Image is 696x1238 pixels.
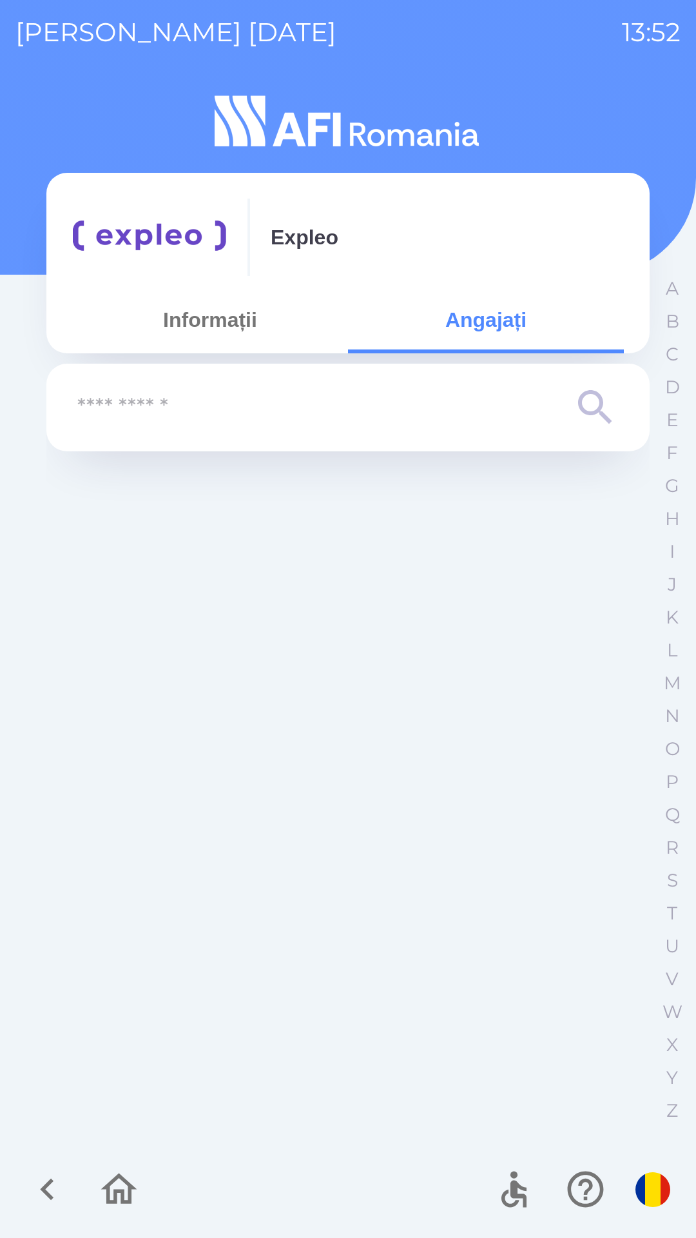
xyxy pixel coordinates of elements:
[271,222,338,253] p: Expleo
[46,90,650,152] img: Logo
[622,13,681,52] p: 13:52
[635,1172,670,1207] img: ro flag
[348,297,624,343] button: Angajați
[72,199,227,276] img: 10e83967-b993-470b-b22e-7c33373d2a4b.png
[72,297,348,343] button: Informații
[15,13,336,52] p: [PERSON_NAME] [DATE]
